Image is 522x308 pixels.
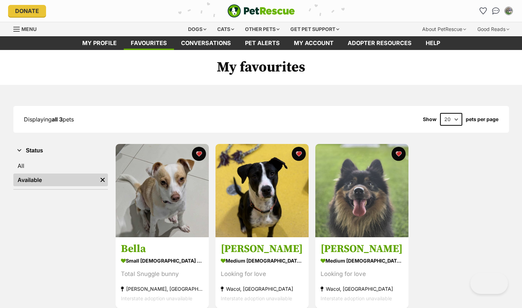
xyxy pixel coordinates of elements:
[470,273,508,294] iframe: Help Scout Beacon - Open
[287,36,341,50] a: My account
[466,117,498,122] label: pets per page
[315,144,408,237] img: Milo
[419,36,447,50] a: Help
[478,5,489,17] a: Favourites
[13,159,108,172] a: All
[321,270,403,279] div: Looking for love
[321,256,403,266] div: medium [DEMOGRAPHIC_DATA] Dog
[183,22,211,36] div: Dogs
[321,296,392,302] span: Interstate adoption unavailable
[13,158,108,189] div: Status
[478,5,514,17] ul: Account quick links
[174,36,238,50] a: conversations
[121,270,204,279] div: Total Snuggle bunny
[423,117,437,122] span: Show
[121,284,204,294] div: [PERSON_NAME], [GEOGRAPHIC_DATA]
[221,256,303,266] div: medium [DEMOGRAPHIC_DATA] Dog
[124,36,174,50] a: Favourites
[221,284,303,294] div: Wacol, [GEOGRAPHIC_DATA]
[221,296,292,302] span: Interstate adoption unavailable
[116,144,209,237] img: Bella
[503,5,514,17] button: My account
[321,284,403,294] div: Wacol, [GEOGRAPHIC_DATA]
[221,270,303,279] div: Looking for love
[75,36,124,50] a: My profile
[505,7,512,14] img: Merelyn Matheson profile pic
[13,174,97,186] a: Available
[121,296,192,302] span: Interstate adoption unavailable
[221,243,303,256] h3: [PERSON_NAME]
[321,243,403,256] h3: [PERSON_NAME]
[240,22,284,36] div: Other pets
[341,36,419,50] a: Adopter resources
[192,147,206,161] button: favourite
[121,243,204,256] h3: Bella
[121,256,204,266] div: small [DEMOGRAPHIC_DATA] Dog
[13,22,41,35] a: Menu
[215,144,309,237] img: Stella
[417,22,471,36] div: About PetRescue
[21,26,37,32] span: Menu
[238,36,287,50] a: Pet alerts
[490,5,502,17] a: Conversations
[492,7,500,14] img: chat-41dd97257d64d25036548639549fe6c8038ab92f7586957e7f3b1b290dea8141.svg
[472,22,514,36] div: Good Reads
[392,147,406,161] button: favourite
[13,146,108,155] button: Status
[227,4,295,18] a: PetRescue
[285,22,344,36] div: Get pet support
[52,116,63,123] strong: all 3
[97,174,108,186] a: Remove filter
[227,4,295,18] img: logo-e224e6f780fb5917bec1dbf3a21bbac754714ae5b6737aabdf751b685950b380.svg
[212,22,239,36] div: Cats
[24,116,74,123] span: Displaying pets
[292,147,306,161] button: favourite
[8,5,46,17] a: Donate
